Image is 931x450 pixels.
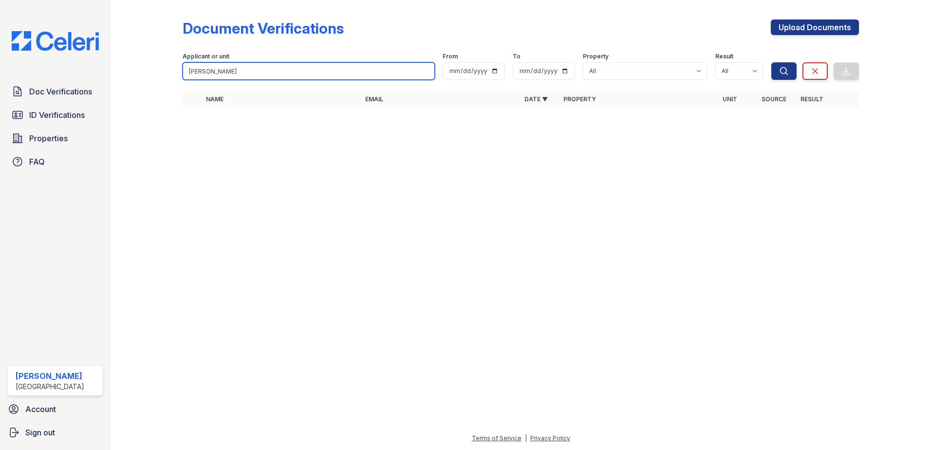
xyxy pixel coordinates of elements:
span: FAQ [29,156,45,168]
a: Unit [723,95,737,103]
a: Account [4,399,107,419]
img: CE_Logo_Blue-a8612792a0a2168367f1c8372b55b34899dd931a85d93a1a3d3e32e68fde9ad4.png [4,31,107,51]
label: Applicant or unit [183,53,229,60]
label: From [443,53,458,60]
a: Sign out [4,423,107,442]
label: Result [715,53,733,60]
input: Search by name, email, or unit number [183,62,435,80]
a: ID Verifications [8,105,103,125]
a: Doc Verifications [8,82,103,101]
a: Source [762,95,786,103]
span: Account [25,403,56,415]
span: Sign out [25,427,55,438]
div: Document Verifications [183,19,344,37]
a: Privacy Policy [530,434,570,442]
a: Name [206,95,223,103]
a: Upload Documents [771,19,859,35]
span: Doc Verifications [29,86,92,97]
a: Result [801,95,823,103]
span: Properties [29,132,68,144]
div: [PERSON_NAME] [16,370,84,382]
a: FAQ [8,152,103,171]
a: Email [365,95,383,103]
div: [GEOGRAPHIC_DATA] [16,382,84,392]
span: ID Verifications [29,109,85,121]
label: Property [583,53,609,60]
label: To [513,53,521,60]
div: | [525,434,527,442]
a: Properties [8,129,103,148]
a: Property [563,95,596,103]
a: Date ▼ [524,95,548,103]
a: Terms of Service [472,434,521,442]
